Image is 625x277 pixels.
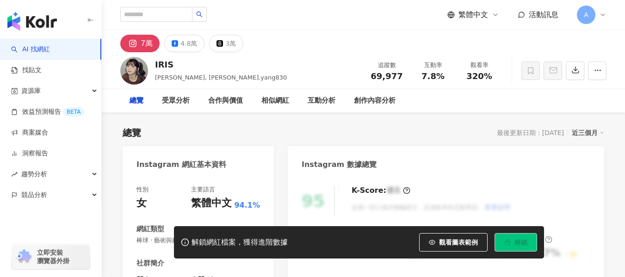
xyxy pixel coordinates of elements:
[421,72,445,81] span: 7.8%
[209,35,243,52] button: 3萬
[419,233,488,252] button: 觀看圖表範例
[136,160,226,170] div: Instagram 網紅基本資料
[136,185,149,194] div: 性別
[120,35,160,52] button: 7萬
[123,126,141,139] div: 總覽
[308,95,335,106] div: 互動分析
[162,95,190,106] div: 受眾分析
[584,10,588,20] span: A
[192,238,288,247] div: 解鎖網紅檔案，獲得進階數據
[529,10,558,19] span: 活動訊息
[234,200,260,210] span: 94.1%
[208,95,243,106] div: 合作與價值
[136,259,164,268] div: 社群簡介
[458,10,488,20] span: 繁體中文
[497,129,564,136] div: 最後更新日期：[DATE]
[21,80,41,101] span: 資源庫
[352,185,410,196] div: K-Score :
[369,61,404,70] div: 追蹤數
[11,66,42,75] a: 找貼文
[136,196,147,210] div: 女
[191,185,215,194] div: 主要語言
[155,59,287,70] div: IRIS
[466,72,492,81] span: 320%
[15,249,33,264] img: chrome extension
[354,95,396,106] div: 創作內容分析
[7,12,57,31] img: logo
[11,128,48,137] a: 商案媒合
[572,127,604,139] div: 近三個月
[371,71,402,81] span: 69,977
[136,224,164,234] div: 網紅類型
[21,164,47,185] span: 趨勢分析
[21,185,47,205] span: 競品分析
[191,196,232,210] div: 繁體中文
[196,11,203,18] span: search
[11,171,18,178] span: rise
[155,74,287,81] span: [PERSON_NAME], [PERSON_NAME].yang830
[120,57,148,85] img: KOL Avatar
[141,37,153,50] div: 7萬
[462,61,497,70] div: 觀看率
[261,95,289,106] div: 相似網紅
[495,233,537,252] button: 解鎖
[37,248,69,265] span: 立即安裝 瀏覽器外掛
[11,107,84,117] a: 效益預測報告BETA
[11,45,50,54] a: searchAI 找網紅
[439,239,478,246] span: 觀看圖表範例
[180,37,197,50] div: 4.8萬
[225,37,236,50] div: 3萬
[12,244,90,269] a: chrome extension立即安裝 瀏覽器外掛
[415,61,451,70] div: 互動率
[164,35,204,52] button: 4.8萬
[130,95,143,106] div: 總覽
[302,160,377,170] div: Instagram 數據總覽
[11,149,48,158] a: 洞察報告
